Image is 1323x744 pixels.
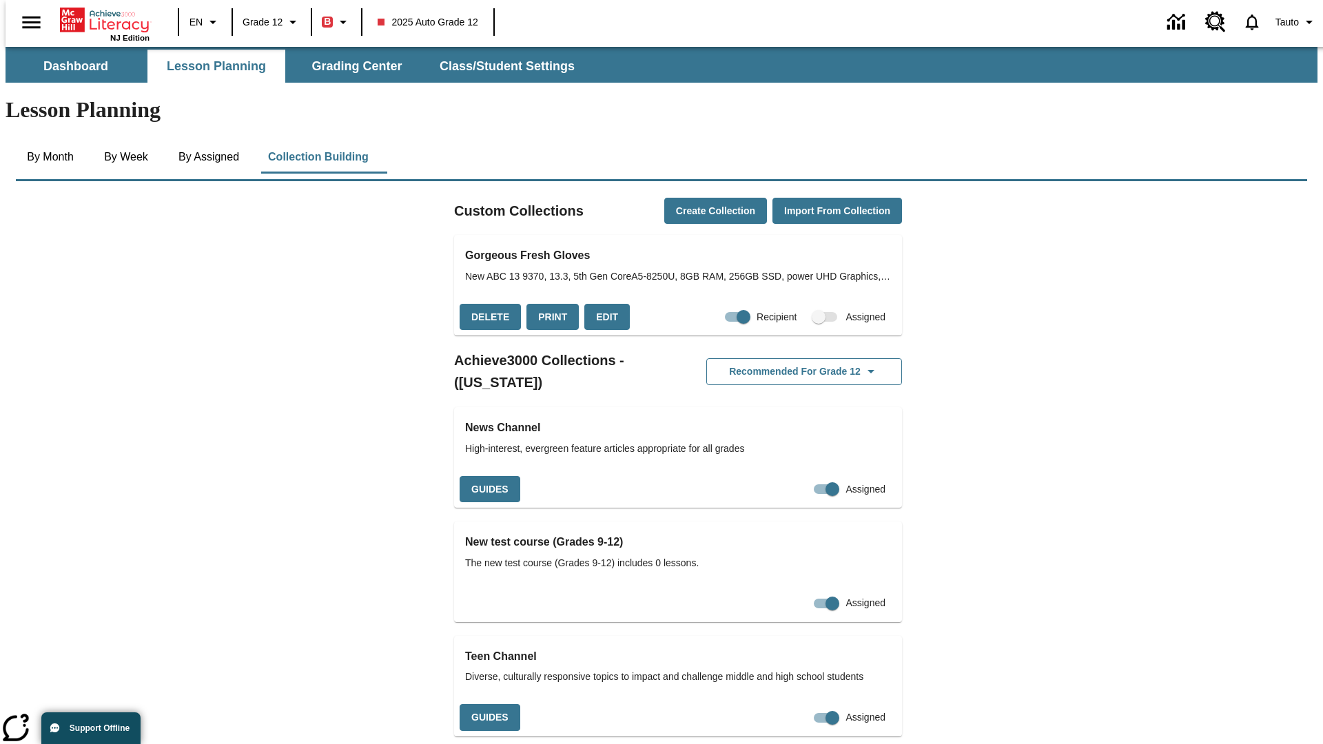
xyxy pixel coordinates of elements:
[70,723,130,733] span: Support Offline
[465,418,891,437] h3: News Channel
[147,50,285,83] button: Lesson Planning
[845,482,885,497] span: Assigned
[189,15,203,30] span: EN
[311,59,402,74] span: Grading Center
[7,50,145,83] button: Dashboard
[41,712,141,744] button: Support Offline
[378,15,478,30] span: 2025 Auto Grade 12
[465,647,891,666] h3: Teen Channel
[460,304,521,331] button: Delete
[845,310,885,324] span: Assigned
[845,710,885,725] span: Assigned
[1234,4,1270,40] a: Notifications
[6,47,1317,83] div: SubNavbar
[460,476,520,503] button: Guides
[454,349,678,393] h2: Achieve3000 Collections - ([US_STATE])
[167,59,266,74] span: Lesson Planning
[1275,15,1299,30] span: Tauto
[92,141,161,174] button: By Week
[429,50,586,83] button: Class/Student Settings
[60,5,150,42] div: Home
[757,310,797,324] span: Recipient
[316,10,357,34] button: Boost Class color is red. Change class color
[465,556,891,570] span: The new test course (Grades 9-12) includes 0 lessons.
[6,50,587,83] div: SubNavbar
[845,596,885,610] span: Assigned
[664,198,767,225] button: Create Collection
[465,442,891,456] span: High-interest, evergreen feature articles appropriate for all grades
[16,141,85,174] button: By Month
[440,59,575,74] span: Class/Student Settings
[288,50,426,83] button: Grading Center
[1159,3,1197,41] a: Data Center
[6,97,1317,123] h1: Lesson Planning
[1270,10,1323,34] button: Profile/Settings
[237,10,307,34] button: Grade: Grade 12, Select a grade
[584,304,630,331] button: Edit
[465,246,891,265] h3: Gorgeous Fresh Gloves
[60,6,150,34] a: Home
[465,533,891,552] h3: New test course (Grades 9-12)
[460,704,520,731] button: Guides
[243,15,283,30] span: Grade 12
[324,13,331,30] span: B
[110,34,150,42] span: NJ Edition
[465,670,891,684] span: Diverse, culturally responsive topics to impact and challenge middle and high school students
[257,141,380,174] button: Collection Building
[772,198,902,225] button: Import from Collection
[526,304,579,331] button: Print, will open in a new window
[706,358,902,385] button: Recommended for Grade 12
[183,10,227,34] button: Language: EN, Select a language
[43,59,108,74] span: Dashboard
[465,269,891,284] span: New ABC 13 9370, 13.3, 5th Gen CoreA5-8250U, 8GB RAM, 256GB SSD, power UHD Graphics, OS 10 Home, ...
[11,2,52,43] button: Open side menu
[167,141,250,174] button: By Assigned
[1197,3,1234,41] a: Resource Center, Will open in new tab
[454,200,584,222] h2: Custom Collections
